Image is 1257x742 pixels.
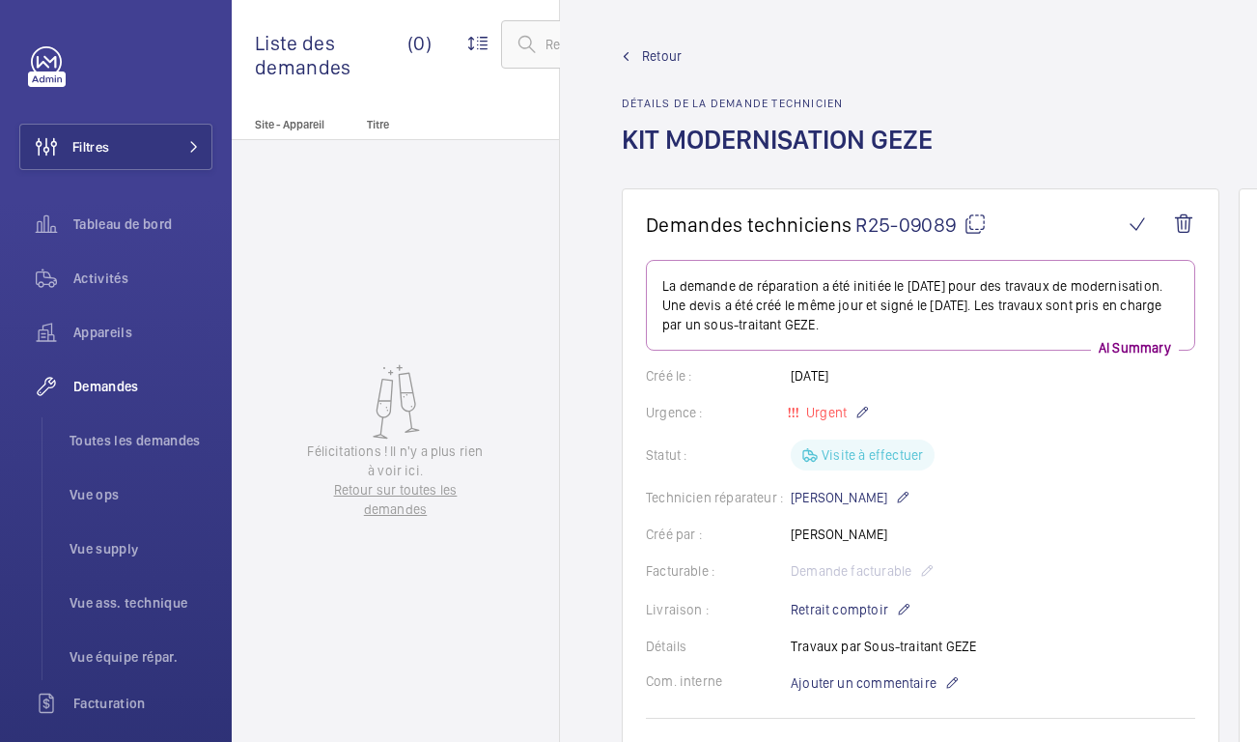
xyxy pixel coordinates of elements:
[791,673,936,693] span: Ajouter un commentaire
[367,118,494,131] p: Titre
[255,31,407,79] span: Liste des demandes
[622,97,944,110] h2: Détails de la demande technicien
[305,442,487,480] p: Félicitations ! Il n'y a plus rien à voir ici.
[855,213,987,237] span: R25-09089
[646,213,852,237] span: Demandes techniciens
[791,598,911,621] p: Retrait comptoir
[70,539,212,558] span: Vue supply
[501,20,812,69] input: Recherche par numéro de demande ou devis
[791,486,910,509] p: [PERSON_NAME]
[73,269,212,288] span: Activités
[70,593,212,613] span: Vue ass. technique
[19,124,212,170] button: Filtres
[73,323,212,342] span: Appareils
[305,480,487,519] a: Retour sur toutes les demandes
[642,46,682,66] span: Retour
[1091,338,1179,357] p: AI Summary
[232,118,359,131] p: Site - Appareil
[73,214,212,234] span: Tableau de bord
[70,431,212,450] span: Toutes les demandes
[662,276,1179,334] p: La demande de réparation a été initiée le [DATE] pour des travaux de modernisation. Une devis a é...
[73,694,212,713] span: Facturation
[70,647,212,667] span: Vue équipe répar.
[73,377,212,396] span: Demandes
[72,137,109,157] span: Filtres
[622,122,944,188] h1: KIT MODERNISATION GEZE
[802,405,847,420] span: Urgent
[70,485,212,504] span: Vue ops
